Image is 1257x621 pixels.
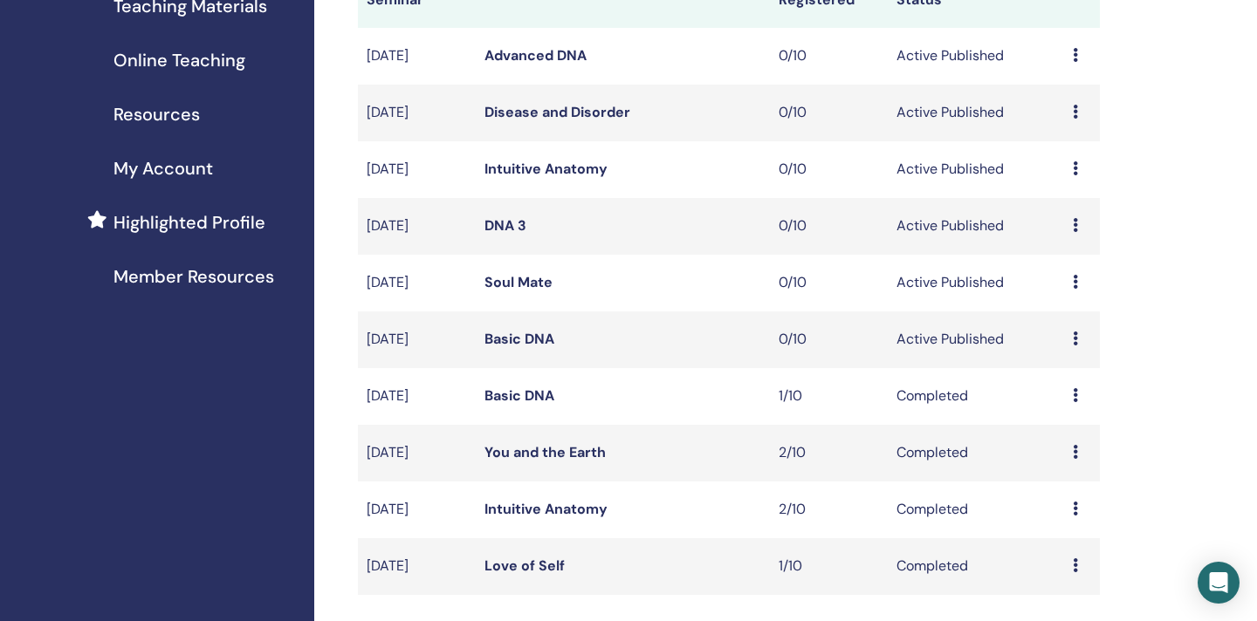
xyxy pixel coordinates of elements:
td: 0/10 [770,255,888,311]
td: 0/10 [770,311,888,368]
td: Active Published [888,85,1064,141]
a: Basic DNA [484,330,554,348]
td: 2/10 [770,481,888,538]
td: Completed [888,538,1064,595]
a: Intuitive Anatomy [484,160,608,178]
td: Completed [888,368,1064,425]
td: 2/10 [770,425,888,481]
td: Completed [888,425,1064,481]
td: Active Published [888,28,1064,85]
a: Disease and Disorder [484,103,630,121]
td: [DATE] [358,141,476,198]
td: 1/10 [770,538,888,595]
a: Advanced DNA [484,46,587,65]
span: Resources [113,101,200,127]
td: Active Published [888,198,1064,255]
td: [DATE] [358,481,476,538]
a: Soul Mate [484,273,553,291]
td: Active Published [888,255,1064,311]
td: 0/10 [770,85,888,141]
a: DNA 3 [484,216,526,235]
td: Active Published [888,311,1064,368]
a: Love of Self [484,556,565,575]
td: [DATE] [358,85,476,141]
span: My Account [113,155,213,181]
a: Basic DNA [484,386,554,405]
td: [DATE] [358,311,476,368]
td: [DATE] [358,255,476,311]
td: 0/10 [770,198,888,255]
td: 0/10 [770,28,888,85]
span: Member Resources [113,263,274,290]
td: [DATE] [358,28,476,85]
td: [DATE] [358,538,476,595]
td: Completed [888,481,1064,538]
div: Open Intercom Messenger [1198,562,1240,604]
span: Highlighted Profile [113,209,265,235]
a: Intuitive Anatomy [484,500,608,518]
td: [DATE] [358,198,476,255]
td: 0/10 [770,141,888,198]
td: [DATE] [358,425,476,481]
a: You and the Earth [484,443,606,461]
td: 1/10 [770,368,888,425]
td: Active Published [888,141,1064,198]
span: Online Teaching [113,47,245,73]
td: [DATE] [358,368,476,425]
